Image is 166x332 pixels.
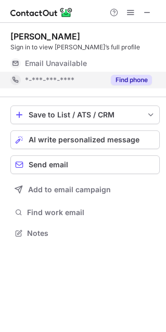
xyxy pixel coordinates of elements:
[10,31,80,42] div: [PERSON_NAME]
[27,208,156,217] span: Find work email
[10,105,160,124] button: save-profile-one-click
[10,180,160,199] button: Add to email campaign
[25,59,87,68] span: Email Unavailable
[10,205,160,220] button: Find work email
[29,161,68,169] span: Send email
[28,185,111,194] span: Add to email campaign
[10,43,160,52] div: Sign in to view [PERSON_NAME]’s full profile
[10,155,160,174] button: Send email
[111,75,152,85] button: Reveal Button
[29,136,139,144] span: AI write personalized message
[10,130,160,149] button: AI write personalized message
[10,226,160,241] button: Notes
[27,229,156,238] span: Notes
[10,6,73,19] img: ContactOut v5.3.10
[29,111,142,119] div: Save to List / ATS / CRM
